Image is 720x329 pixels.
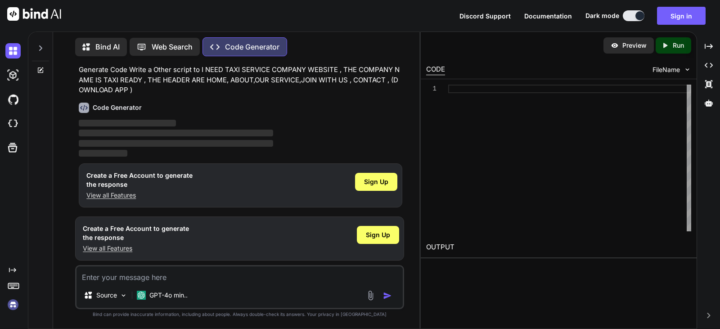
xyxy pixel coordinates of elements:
p: Web Search [152,41,193,52]
span: Sign Up [366,230,390,239]
span: ‌ [79,130,273,136]
p: Source [96,291,117,300]
h1: Create a Free Account to generate the response [86,171,193,189]
p: Bind AI [95,41,120,52]
p: View all Features [83,244,189,253]
span: Discord Support [459,12,511,20]
button: Sign in [657,7,706,25]
p: Run [673,41,684,50]
span: Documentation [524,12,572,20]
img: chevron down [684,66,691,73]
p: GPT-4o min.. [149,291,188,300]
h1: Create a Free Account to generate the response [83,224,189,242]
img: preview [611,41,619,50]
button: Discord Support [459,11,511,21]
img: cloudideIcon [5,116,21,131]
h6: Code Generator [93,103,142,112]
img: githubDark [5,92,21,107]
button: Documentation [524,11,572,21]
h2: OUTPUT [421,237,697,258]
span: Sign Up [364,177,388,186]
span: Dark mode [585,11,619,20]
img: darkAi-studio [5,68,21,83]
p: Generate Code Write a Other script to I NEED TAXI SERVICE COMPANY WEBSITE , THE COMPANY NAME IS T... [79,65,402,95]
span: ‌ [79,140,273,147]
p: Preview [622,41,647,50]
span: ‌ [79,150,127,157]
img: darkChat [5,43,21,59]
div: CODE [426,64,445,75]
img: icon [383,291,392,300]
img: Bind AI [7,7,61,21]
p: View all Features [86,191,193,200]
img: signin [5,297,21,312]
div: 1 [426,85,436,93]
p: Bind can provide inaccurate information, including about people. Always double-check its answers.... [75,311,404,318]
img: Pick Models [120,292,127,299]
span: FileName [652,65,680,74]
span: ‌ [79,120,176,126]
img: attachment [365,290,376,301]
p: Code Generator [225,41,279,52]
img: GPT-4o mini [137,291,146,300]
